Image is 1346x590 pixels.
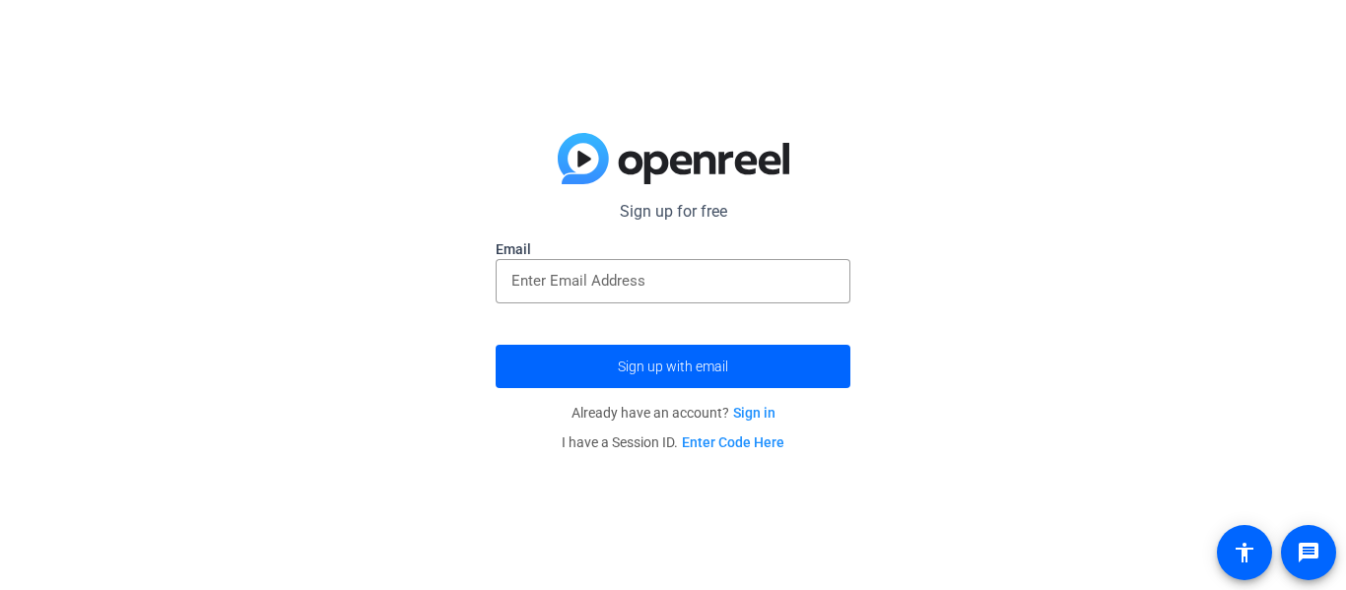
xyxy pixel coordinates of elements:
button: Sign up with email [496,345,850,388]
p: Sign up for free [496,200,850,224]
mat-icon: message [1297,541,1320,564]
span: I have a Session ID. [562,434,784,450]
a: Enter Code Here [682,434,784,450]
input: Enter Email Address [511,269,835,293]
mat-icon: accessibility [1233,541,1256,564]
a: Sign in [733,405,775,421]
span: Already have an account? [572,405,775,421]
img: blue-gradient.svg [558,133,789,184]
label: Email [496,239,850,259]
